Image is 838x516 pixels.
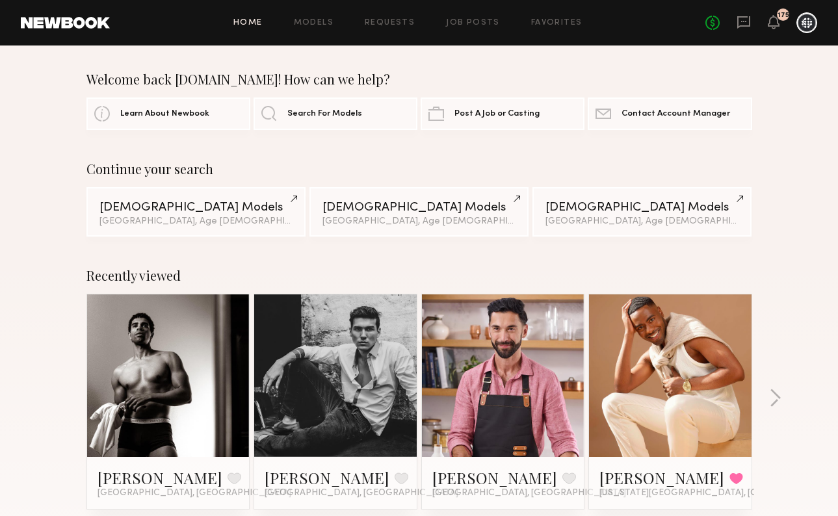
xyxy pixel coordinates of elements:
a: [DEMOGRAPHIC_DATA] Models[GEOGRAPHIC_DATA], Age [DEMOGRAPHIC_DATA] y.o. [532,187,752,237]
a: Post A Job or Casting [421,97,584,130]
a: [PERSON_NAME] [265,467,389,488]
a: Home [233,19,263,27]
div: [DEMOGRAPHIC_DATA] Models [322,201,516,214]
a: [DEMOGRAPHIC_DATA] Models[GEOGRAPHIC_DATA], Age [DEMOGRAPHIC_DATA] y.o. [86,187,306,237]
div: 175 [778,12,789,19]
a: Job Posts [446,19,500,27]
span: Post A Job or Casting [454,110,540,118]
span: [GEOGRAPHIC_DATA], [GEOGRAPHIC_DATA] [265,488,458,498]
a: [DEMOGRAPHIC_DATA] Models[GEOGRAPHIC_DATA], Age [DEMOGRAPHIC_DATA] y.o. [309,187,529,237]
div: [GEOGRAPHIC_DATA], Age [DEMOGRAPHIC_DATA] y.o. [322,217,516,226]
div: Continue your search [86,161,752,177]
div: [DEMOGRAPHIC_DATA] Models [545,201,739,214]
a: Models [294,19,334,27]
a: [PERSON_NAME] [599,467,724,488]
div: Recently viewed [86,268,752,283]
span: Learn About Newbook [120,110,209,118]
span: [GEOGRAPHIC_DATA], [GEOGRAPHIC_DATA] [98,488,291,498]
div: Welcome back [DOMAIN_NAME]! How can we help? [86,71,752,87]
a: Learn About Newbook [86,97,250,130]
div: [DEMOGRAPHIC_DATA] Models [99,201,293,214]
a: Favorites [531,19,583,27]
span: [GEOGRAPHIC_DATA], [GEOGRAPHIC_DATA] [432,488,626,498]
div: [GEOGRAPHIC_DATA], Age [DEMOGRAPHIC_DATA] y.o. [99,217,293,226]
a: Requests [365,19,415,27]
span: Contact Account Manager [622,110,730,118]
div: [GEOGRAPHIC_DATA], Age [DEMOGRAPHIC_DATA] y.o. [545,217,739,226]
a: [PERSON_NAME] [432,467,557,488]
a: [PERSON_NAME] [98,467,222,488]
a: Search For Models [254,97,417,130]
span: Search For Models [287,110,362,118]
a: Contact Account Manager [588,97,752,130]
